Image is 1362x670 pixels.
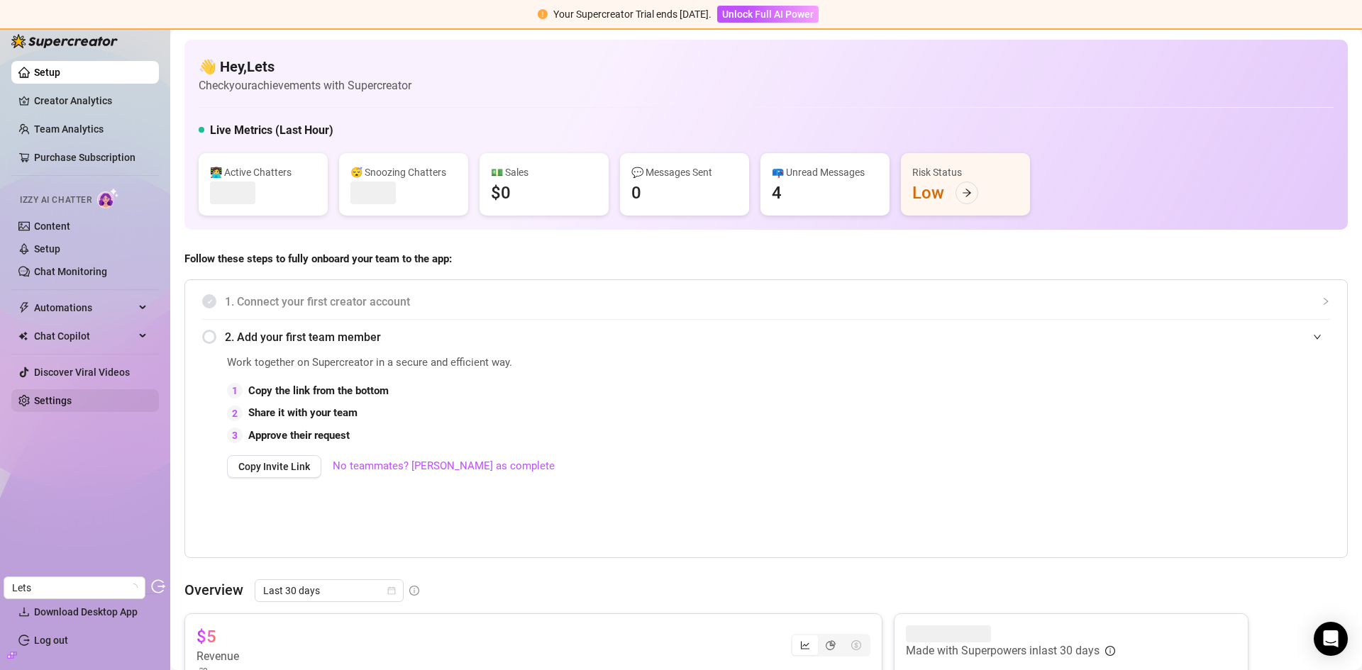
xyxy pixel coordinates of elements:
[906,642,1100,659] article: Made with Superpowers in last 30 days
[202,284,1330,319] div: 1. Connect your first creator account
[263,580,395,601] span: Last 30 days
[238,461,310,472] span: Copy Invite Link
[772,182,782,204] div: 4
[34,296,135,319] span: Automations
[196,625,216,648] article: $5
[184,252,452,265] strong: Follow these steps to fully onboard your team to the app:
[18,302,30,313] span: thunderbolt
[553,9,712,20] span: Your Supercreator Trial ends [DATE].
[1046,354,1330,536] iframe: Adding Team Members
[387,586,396,595] span: calendar
[1322,297,1330,306] span: collapsed
[791,634,870,657] div: segmented control
[34,395,72,406] a: Settings
[34,367,130,378] a: Discover Viral Videos
[97,188,119,208] img: AI Chatter
[34,325,135,347] span: Chat Copilot
[184,579,243,601] article: Overview
[538,9,548,19] span: exclamation-circle
[225,293,1330,311] span: 1. Connect your first creator account
[717,9,819,20] a: Unlock Full AI Power
[34,266,107,277] a: Chat Monitoring
[1313,333,1322,341] span: expanded
[248,384,389,397] strong: Copy the link from the bottom
[851,640,861,650] span: dollar-circle
[631,182,641,204] div: 0
[631,164,738,180] div: 💬 Messages Sent
[12,577,137,598] span: Lets
[34,635,68,646] a: Log out
[826,640,836,650] span: pie-chart
[772,164,878,180] div: 📪 Unread Messages
[800,640,810,650] span: line-chart
[20,194,92,207] span: Izzy AI Chatter
[34,606,138,618] span: Download Desktop App
[227,406,243,421] div: 2
[18,606,30,618] span: download
[350,164,457,180] div: 😴 Snoozing Chatters
[225,328,1330,346] span: 2. Add your first team member
[227,428,243,443] div: 3
[227,354,1011,372] span: Work together on Supercreator in a secure and efficient way.
[34,146,148,169] a: Purchase Subscription
[248,406,358,419] strong: Share it with your team
[962,188,972,198] span: arrow-right
[199,77,411,94] article: Check your achievements with Supercreator
[202,320,1330,354] div: 2. Add your first team member
[1314,622,1348,656] div: Open Intercom Messenger
[34,123,104,135] a: Team Analytics
[491,182,511,204] div: $0
[491,164,597,180] div: 💵 Sales
[717,6,819,23] button: Unlock Full AI Power
[227,455,321,478] button: Copy Invite Link
[11,34,118,48] img: logo-BBDzfeDw.svg
[227,383,243,398] div: 1
[34,220,70,232] a: Content
[7,650,17,660] span: build
[34,67,60,78] a: Setup
[129,584,138,592] span: loading
[210,164,316,180] div: 👩‍💻 Active Chatters
[912,164,1019,180] div: Risk Status
[210,122,333,139] h5: Live Metrics (Last Hour)
[151,579,165,593] span: logout
[1105,646,1115,656] span: info-circle
[196,648,239,665] article: Revenue
[199,57,411,77] h4: 👋 Hey, Lets
[333,458,555,475] a: No teammates? [PERSON_NAME] as complete
[18,331,28,341] img: Chat Copilot
[409,586,419,596] span: info-circle
[34,243,60,255] a: Setup
[722,9,814,20] span: Unlock Full AI Power
[34,89,148,112] a: Creator Analytics
[248,429,350,442] strong: Approve their request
